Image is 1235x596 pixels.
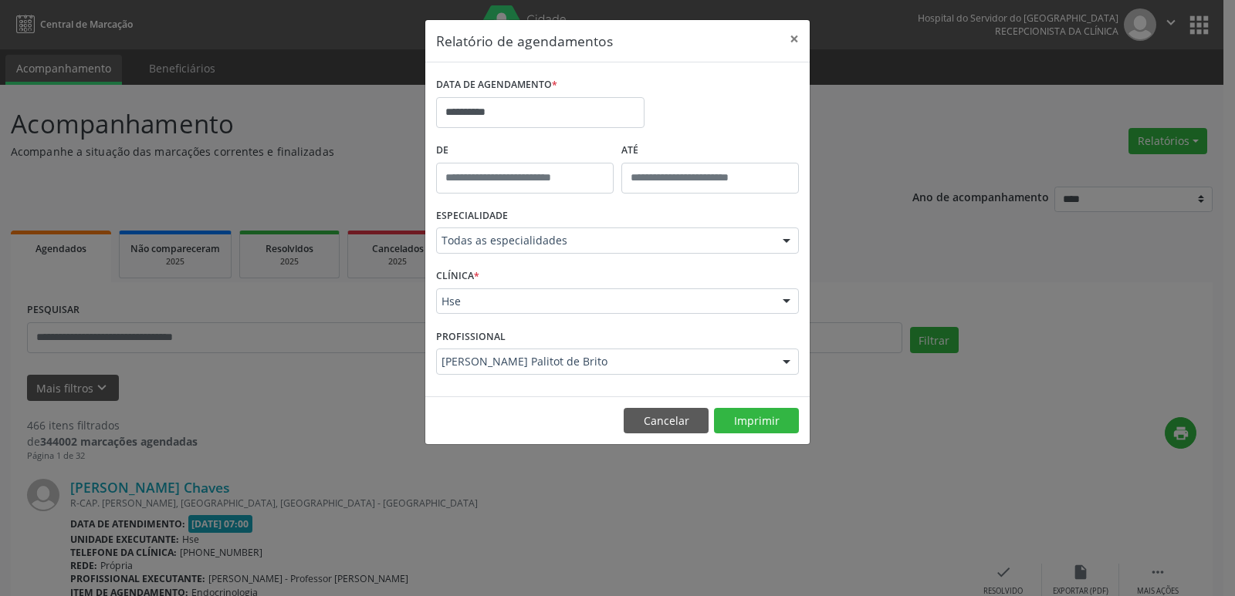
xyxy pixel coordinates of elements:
[442,294,767,309] span: Hse
[714,408,799,434] button: Imprimir
[436,139,614,163] label: De
[436,264,479,288] label: CLÍNICA
[442,233,767,248] span: Todas as especialidades
[436,31,613,51] h5: Relatório de agendamentos
[436,73,557,97] label: DATA DE AGENDAMENTO
[779,20,810,58] button: Close
[624,408,709,434] button: Cancelar
[436,325,506,349] label: PROFISSIONAL
[621,139,799,163] label: ATÉ
[436,204,508,228] label: ESPECIALIDADE
[442,354,767,369] span: [PERSON_NAME] Palitot de Brito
